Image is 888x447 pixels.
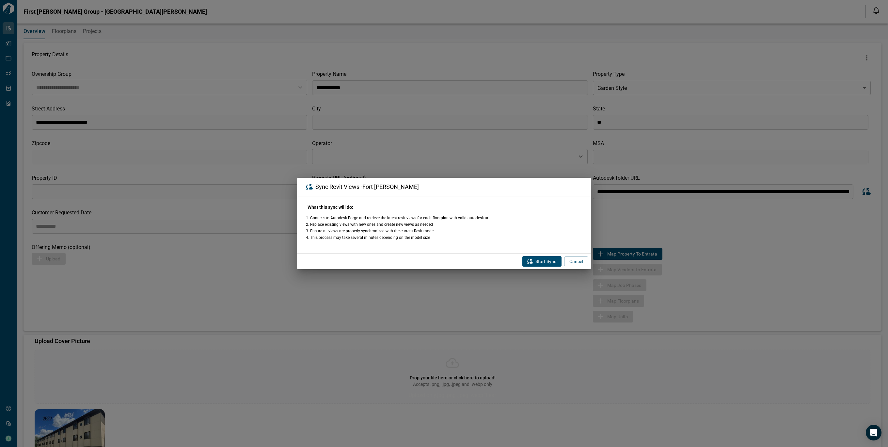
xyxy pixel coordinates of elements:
[866,425,881,440] div: Open Intercom Messenger
[564,257,588,266] button: Cancel
[308,204,580,210] h6: What this sync will do:
[310,235,580,240] li: This process may take several minutes depending on the model size
[522,256,562,267] button: Start Sync
[310,222,580,227] li: Replace existing views with new ones and create new views as needed
[310,215,580,221] li: Connect to Autodesk Forge and retrieve the latest revit views for each floorplan with valid autod...
[315,184,419,190] span: Sync Revit Views - Fort [PERSON_NAME]
[310,228,580,234] li: Ensure all views are properly synchronized with the current Revit model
